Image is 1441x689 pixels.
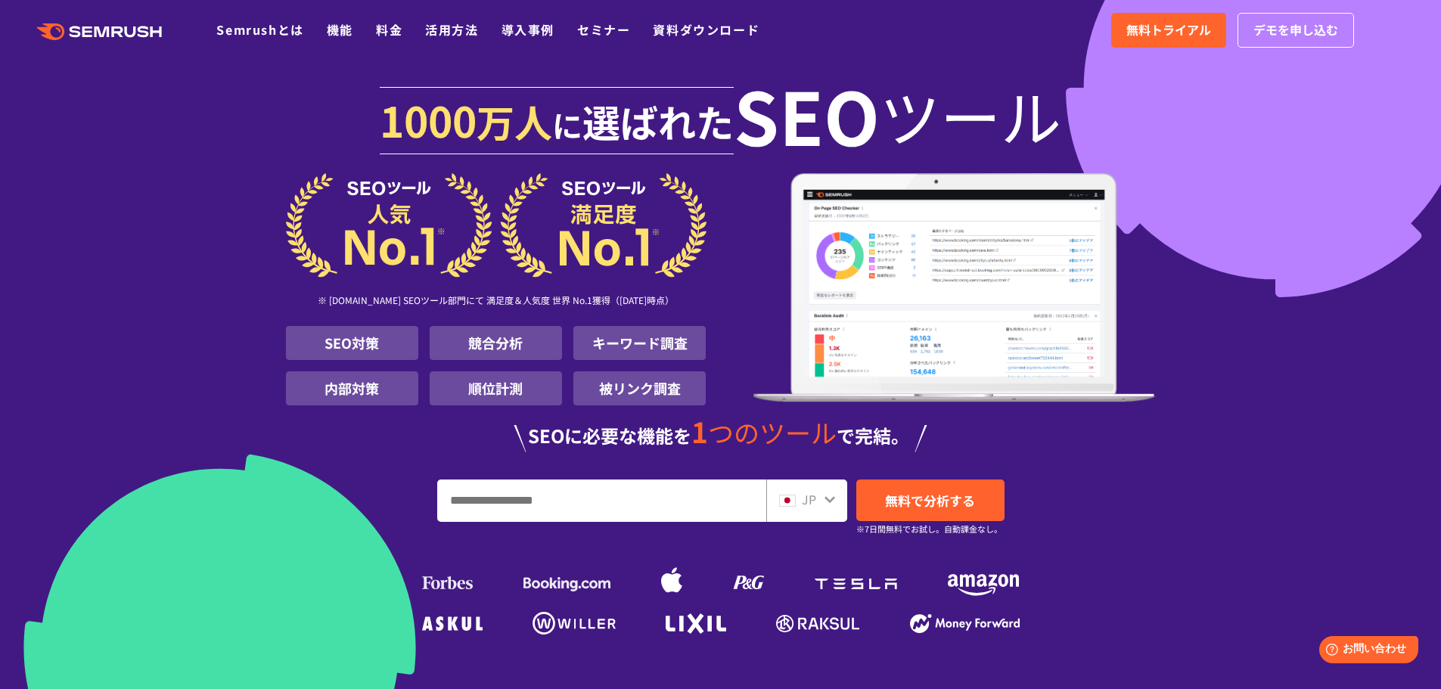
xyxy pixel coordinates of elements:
span: で完結。 [837,422,909,448]
a: Semrushとは [216,20,303,39]
div: SEOに必要な機能を [286,417,1156,452]
span: 万人 [477,94,552,148]
span: デモを申し込む [1253,20,1338,40]
span: SEO [734,85,880,145]
a: 無料で分析する [856,480,1005,521]
div: ※ [DOMAIN_NAME] SEOツール部門にて 満足度＆人気度 世界 No.1獲得（[DATE]時点） [286,278,707,326]
a: 資料ダウンロード [653,20,759,39]
li: 順位計測 [430,371,562,405]
small: ※7日間無料でお試し。自動課金なし。 [856,522,1002,536]
a: 機能 [327,20,353,39]
a: 料金 [376,20,402,39]
span: 1 [691,411,708,452]
span: JP [802,490,816,508]
li: 被リンク調査 [573,371,706,405]
li: 競合分析 [430,326,562,360]
span: に [552,103,582,147]
a: 無料トライアル [1111,13,1226,48]
li: キーワード調査 [573,326,706,360]
input: URL、キーワードを入力してください [438,480,766,521]
iframe: Help widget launcher [1306,630,1424,672]
span: ツール [880,85,1061,145]
li: SEO対策 [286,326,418,360]
a: デモを申し込む [1238,13,1354,48]
span: 選ばれた [582,94,734,148]
a: 活用方法 [425,20,478,39]
span: つのツール [708,414,837,451]
span: 1000 [380,89,477,150]
span: 無料トライアル [1126,20,1211,40]
a: 導入事例 [502,20,554,39]
a: セミナー [577,20,630,39]
li: 内部対策 [286,371,418,405]
span: 無料で分析する [885,491,975,510]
